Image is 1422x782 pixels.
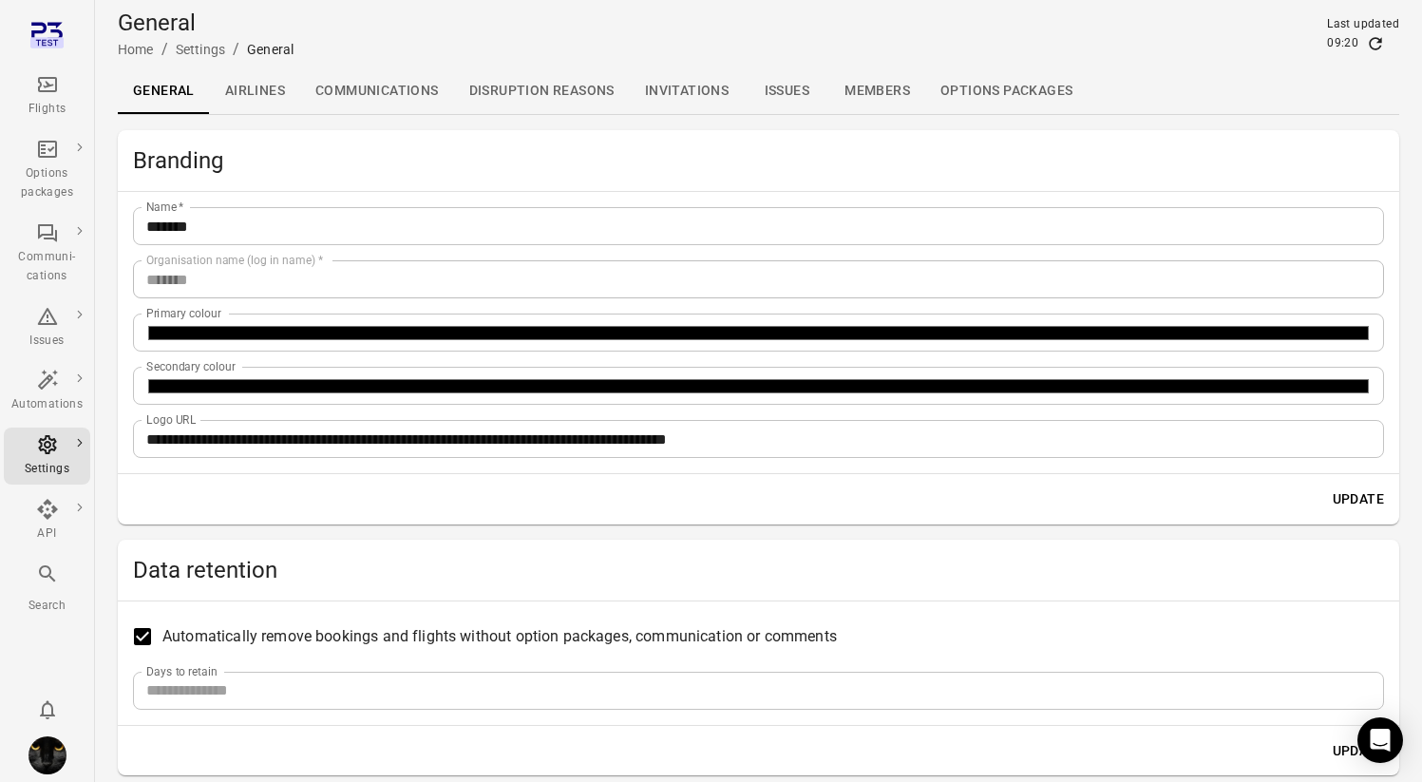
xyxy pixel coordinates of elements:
[118,68,210,114] a: General
[11,164,83,202] div: Options packages
[744,68,829,114] a: Issues
[247,40,294,59] div: General
[454,68,630,114] a: Disruption reasons
[146,252,323,268] label: Organisation name (log in name)
[161,38,168,61] li: /
[1327,15,1399,34] div: Last updated
[1325,734,1392,769] button: Update
[11,395,83,414] div: Automations
[11,525,83,544] div: API
[1327,34,1358,53] div: 09:20
[28,736,66,774] img: images
[176,42,225,57] a: Settings
[146,358,236,374] label: Secondary colour
[4,492,90,549] a: API
[4,299,90,356] a: Issues
[4,428,90,485] a: Settings
[28,691,66,729] button: Notifications
[146,305,221,321] label: Primary colour
[925,68,1088,114] a: Options packages
[133,145,1384,176] h2: Branding
[4,557,90,620] button: Search
[829,68,925,114] a: Members
[146,663,218,679] label: Days to retain
[1325,482,1392,517] button: Update
[233,38,239,61] li: /
[11,100,83,119] div: Flights
[162,625,837,648] span: Automatically remove bookings and flights without option packages, communication or comments
[118,68,1399,114] div: Local navigation
[11,248,83,286] div: Communi-cations
[4,132,90,208] a: Options packages
[118,8,294,38] h1: General
[11,597,83,616] div: Search
[133,555,1384,585] h2: Data retention
[630,68,744,114] a: Invitations
[11,332,83,351] div: Issues
[11,460,83,479] div: Settings
[4,216,90,292] a: Communi-cations
[21,729,74,782] button: Iris
[146,411,197,428] label: Logo URL
[210,68,300,114] a: Airlines
[300,68,454,114] a: Communications
[118,38,294,61] nav: Breadcrumbs
[4,67,90,124] a: Flights
[4,363,90,420] a: Automations
[1366,34,1385,53] button: Refresh data
[146,199,184,215] label: Name
[1357,717,1403,763] div: Open Intercom Messenger
[118,42,154,57] a: Home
